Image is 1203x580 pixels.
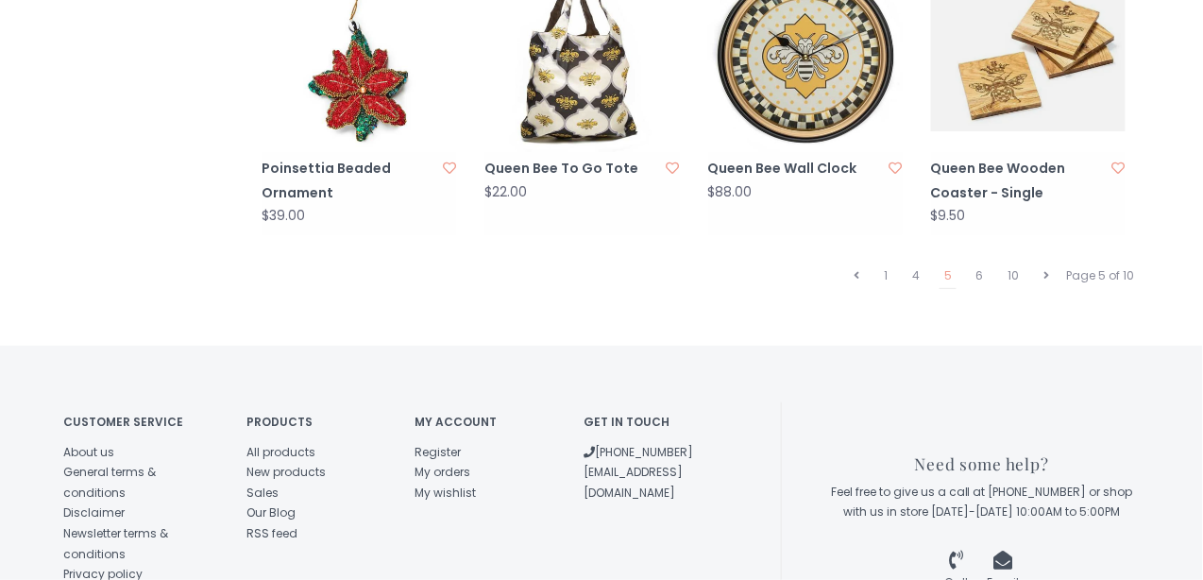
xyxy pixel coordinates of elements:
[708,157,884,180] a: Queen Bee Wall Clock
[584,464,683,501] a: [EMAIL_ADDRESS][DOMAIN_NAME]
[484,157,660,180] a: Queen Bee To Go Tote
[415,444,462,460] a: Register
[907,264,924,288] a: 4
[63,416,218,428] h4: Customer service
[584,416,724,428] h4: Get in touch
[584,444,693,460] a: [PHONE_NUMBER]
[824,455,1140,473] h3: Need some help?
[262,209,305,223] div: $39.00
[890,159,903,178] a: Add to wishlist
[246,525,297,541] a: RSS feed
[246,464,326,480] a: New products
[63,504,125,520] a: Disclaimer
[63,525,168,562] a: Newsletter terms & conditions
[849,264,864,288] a: Previous page
[262,157,437,204] a: Poinsettia Beaded Ornament
[246,485,279,501] a: Sales
[879,264,892,288] a: 1
[246,504,296,520] a: Our Blog
[443,159,456,178] a: Add to wishlist
[484,185,527,199] div: $22.00
[1040,264,1055,288] a: Next page
[940,264,957,289] a: 5
[1062,264,1140,288] div: Page 5 of 10
[63,464,156,501] a: General terms & conditions
[246,444,315,460] a: All products
[246,416,387,428] h4: Products
[63,444,114,460] a: About us
[667,159,680,178] a: Add to wishlist
[831,484,1133,520] span: Feel free to give us a call at [PHONE_NUMBER] or shop with us in store [DATE]-[DATE] 10:00AM to 5...
[972,264,989,288] a: 6
[415,485,477,501] a: My wishlist
[708,185,753,199] div: $88.00
[1004,264,1025,288] a: 10
[415,416,556,428] h4: My account
[415,464,471,480] a: My orders
[1112,159,1126,178] a: Add to wishlist
[931,209,966,223] div: $9.50
[931,157,1107,204] a: Queen Bee Wooden Coaster - Single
